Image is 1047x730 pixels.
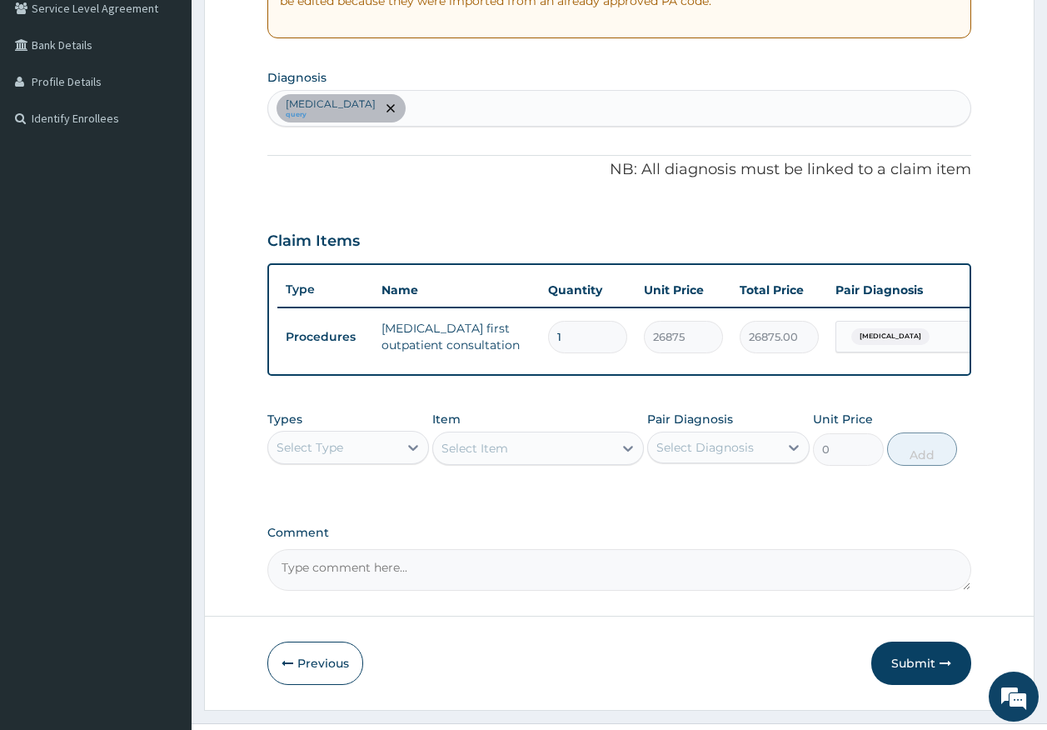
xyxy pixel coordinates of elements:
[286,97,376,111] p: [MEDICAL_DATA]
[267,526,972,540] label: Comment
[31,83,67,125] img: d_794563401_company_1708531726252_794563401
[871,642,971,685] button: Submit
[827,273,1010,307] th: Pair Diagnosis
[731,273,827,307] th: Total Price
[383,101,398,116] span: remove selection option
[87,93,280,115] div: Chat with us now
[277,322,373,352] td: Procedures
[432,411,461,427] label: Item
[647,411,733,427] label: Pair Diagnosis
[267,412,302,427] label: Types
[267,642,363,685] button: Previous
[267,232,360,251] h3: Claim Items
[273,8,313,48] div: Minimize live chat window
[267,159,972,181] p: NB: All diagnosis must be linked to a claim item
[656,439,754,456] div: Select Diagnosis
[636,273,731,307] th: Unit Price
[887,432,958,466] button: Add
[267,69,327,86] label: Diagnosis
[97,210,230,378] span: We're online!
[277,439,343,456] div: Select Type
[813,411,873,427] label: Unit Price
[373,273,540,307] th: Name
[277,274,373,305] th: Type
[286,111,376,119] small: query
[540,273,636,307] th: Quantity
[373,312,540,362] td: [MEDICAL_DATA] first outpatient consultation
[8,455,317,513] textarea: Type your message and hit 'Enter'
[851,328,930,345] span: [MEDICAL_DATA]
